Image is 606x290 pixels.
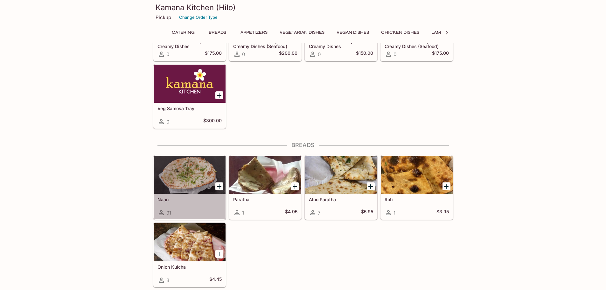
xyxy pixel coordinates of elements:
span: 0 [166,119,169,125]
button: Chicken Dishes [378,28,423,37]
span: 7 [318,210,320,216]
h5: $5.95 [361,209,373,216]
button: Catering [168,28,198,37]
a: Veg Samosa Tray0$300.00 [153,64,226,129]
h3: Kamana Kitchen (Hilo) [156,3,451,12]
span: 1 [394,210,395,216]
button: Add Aloo Paratha [367,182,375,190]
h5: Naan [157,197,222,202]
button: Breads [203,28,232,37]
h5: Aloo Paratha [309,197,373,202]
h5: Onion Kulcha [157,264,222,270]
span: 0 [166,51,169,57]
button: Add Naan [215,182,223,190]
button: Change Order Type [176,12,220,22]
div: Aloo Paratha [305,156,377,194]
button: Add Roti [442,182,450,190]
a: Onion Kulcha3$4.45 [153,223,226,287]
a: Paratha1$4.95 [229,155,302,220]
h5: Small Aluminum Tray - Non Creamy Dishes (Seafood) [385,38,449,49]
h5: Small Aluminum Tray - Creamy Dishes (Seafood) [233,38,297,49]
button: Add Onion Kulcha [215,250,223,258]
a: Naan91 [153,155,226,220]
h5: Roti [385,197,449,202]
h5: Veg Samosa Tray [157,106,222,111]
h5: Small Aluminum Tray - Creamy Dishes [157,38,222,49]
button: Vegetarian Dishes [276,28,328,37]
h5: $175.00 [432,50,449,58]
span: 3 [166,277,169,283]
span: 0 [394,51,396,57]
div: Naan [154,156,226,194]
p: Pickup [156,14,171,20]
div: Onion Kulcha [154,223,226,261]
span: 1 [242,210,244,216]
button: Add Paratha [291,182,299,190]
h5: $300.00 [203,118,222,125]
a: Roti1$3.95 [380,155,453,220]
span: 0 [242,51,245,57]
h5: Small Aluminum Tray - Non Creamy Dishes [309,38,373,49]
button: Add Veg Samosa Tray [215,91,223,99]
h5: $3.95 [436,209,449,216]
button: Lamb Dishes [428,28,464,37]
h5: $4.95 [285,209,297,216]
div: Veg Samosa Tray [154,65,226,103]
a: Aloo Paratha7$5.95 [305,155,377,220]
h4: Breads [153,142,453,149]
h5: $4.45 [209,276,222,284]
h5: Paratha [233,197,297,202]
button: Vegan Dishes [333,28,373,37]
div: Roti [381,156,453,194]
div: Paratha [229,156,301,194]
span: 91 [166,210,171,216]
h5: $150.00 [356,50,373,58]
h5: $175.00 [205,50,222,58]
span: 0 [318,51,321,57]
h5: $200.00 [279,50,297,58]
button: Appetizers [237,28,271,37]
